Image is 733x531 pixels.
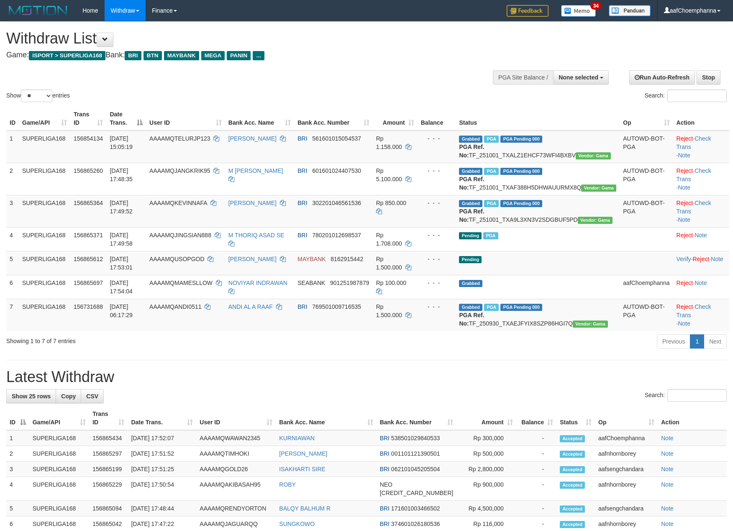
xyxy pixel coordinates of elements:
[106,107,146,131] th: Date Trans.: activate to sort column descending
[279,466,325,472] a: ISAKHARTI SIRE
[673,299,729,331] td: · ·
[421,255,453,263] div: - - -
[253,51,264,60] span: ...
[677,135,711,150] a: Check Trans
[421,303,453,311] div: - - -
[620,131,673,163] td: AUTOWD-BOT-PGA
[697,70,720,85] a: Stop
[391,466,440,472] span: Copy 062101045205504 to clipboard
[110,135,133,150] span: [DATE] 15:05:19
[276,406,376,430] th: Bank Acc. Name: activate to sort column ascending
[677,232,693,239] a: Reject
[456,477,516,501] td: Rp 900,000
[560,451,585,458] span: Accepted
[297,167,307,174] span: BRI
[459,256,482,263] span: Pending
[196,477,276,501] td: AAAAMQAKIBASAH95
[227,51,251,60] span: PANIN
[661,481,674,488] a: Note
[74,200,103,206] span: 156865364
[553,70,609,85] button: None selected
[74,167,103,174] span: 156865260
[516,477,556,501] td: -
[74,280,103,286] span: 156865697
[620,299,673,331] td: AUTOWD-BOT-PGA
[677,200,693,206] a: Reject
[196,406,276,430] th: User ID: activate to sort column ascending
[560,521,585,528] span: Accepted
[6,251,19,275] td: 5
[516,406,556,430] th: Balance: activate to sort column ascending
[29,477,89,501] td: SUPERLIGA168
[459,168,482,175] span: Grabbed
[456,299,620,331] td: TF_250930_TXAEJFYIX8SZP86HGI7Q
[695,280,707,286] a: Note
[149,256,204,262] span: AAAAMQUSOPGOD
[673,275,729,299] td: ·
[19,163,70,195] td: SUPERLIGA168
[667,389,727,402] input: Search:
[74,232,103,239] span: 156865371
[297,232,307,239] span: BRI
[560,505,585,513] span: Accepted
[629,70,695,85] a: Run Auto-Refresh
[19,299,70,331] td: SUPERLIGA168
[149,167,210,174] span: AAAAMQJANGKRIK95
[516,501,556,516] td: -
[128,430,196,446] td: [DATE] 17:52:07
[228,280,287,286] a: NOVIYAR INDRAWAN
[164,51,199,60] span: MAYBANK
[661,435,674,441] a: Note
[89,501,128,516] td: 156865094
[376,280,406,286] span: Rp 100.000
[673,195,729,227] td: · ·
[19,275,70,299] td: SUPERLIGA168
[144,51,162,60] span: BTN
[128,446,196,462] td: [DATE] 17:51:52
[376,232,402,247] span: Rp 1.708.000
[483,232,498,239] span: Marked by aafheankoy
[110,256,133,271] span: [DATE] 17:53:01
[6,195,19,227] td: 3
[661,521,674,527] a: Note
[695,232,707,239] a: Note
[29,462,89,477] td: SUPERLIGA168
[6,389,56,403] a: Show 25 rows
[507,5,548,17] img: Feedback.jpg
[391,450,440,457] span: Copy 001101121390501 to clipboard
[484,304,499,311] span: Marked by aafromsomean
[711,256,723,262] a: Note
[149,280,213,286] span: AAAAMQMAMESLLOW
[645,389,727,402] label: Search:
[678,320,690,327] a: Note
[500,136,542,143] span: PGA Pending
[297,303,307,310] span: BRI
[373,107,418,131] th: Amount: activate to sort column ascending
[228,200,277,206] a: [PERSON_NAME]
[673,131,729,163] td: · ·
[690,334,704,349] a: 1
[279,481,296,488] a: ROBY
[110,232,133,247] span: [DATE] 17:49:58
[6,275,19,299] td: 6
[673,163,729,195] td: · ·
[74,303,103,310] span: 156731688
[312,303,361,310] span: Copy 769501009716535 to clipboard
[376,303,402,318] span: Rp 1.500.000
[421,231,453,239] div: - - -
[6,430,29,446] td: 1
[19,195,70,227] td: SUPERLIGA168
[19,107,70,131] th: Game/API: activate to sort column ascending
[380,435,390,441] span: BRI
[6,131,19,163] td: 1
[110,200,133,215] span: [DATE] 17:49:52
[74,256,103,262] span: 156865612
[391,521,440,527] span: Copy 374601026180536 to clipboard
[391,435,440,441] span: Copy 538501029840533 to clipboard
[559,74,598,81] span: None selected
[128,462,196,477] td: [DATE] 17:51:25
[609,5,651,16] img: panduan.png
[459,200,482,207] span: Grabbed
[89,462,128,477] td: 156865199
[228,256,277,262] a: [PERSON_NAME]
